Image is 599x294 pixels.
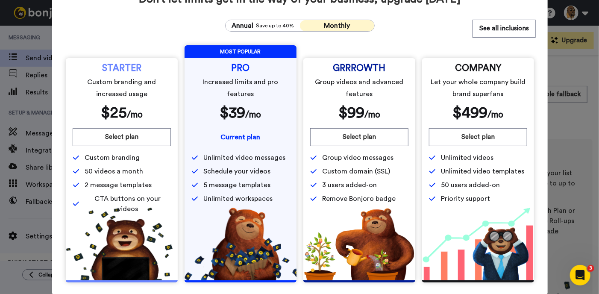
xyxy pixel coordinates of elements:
img: b5b10b7112978f982230d1107d8aada4.png [185,208,297,280]
span: Unlimited video messages [203,153,285,163]
span: $ 39 [220,105,246,121]
span: Let your whole company build brand superfans [431,76,526,100]
span: PRO [232,65,250,72]
span: 2 message templates [85,180,152,190]
span: Custom branding [85,153,140,163]
span: Custom domain (SSL) [322,166,390,176]
button: Select plan [73,128,171,146]
span: $ 499 [453,105,488,121]
button: Select plan [310,128,408,146]
span: 3 users added-on [322,180,377,190]
span: 50 users added-on [441,180,500,190]
span: Annual [232,21,253,31]
span: CTA buttons on your videos [85,194,171,214]
span: Custom branding and increased usage [74,76,170,100]
span: 50 videos a month [85,166,143,176]
span: 3 [587,265,594,272]
button: Monthly [300,20,374,31]
span: Group videos and advanced features [312,76,407,100]
span: Unlimited workspaces [203,194,273,204]
span: Unlimited videos [441,153,493,163]
span: /mo [364,110,380,119]
iframe: Intercom live chat [570,265,590,285]
button: AnnualSave up to 40% [226,20,300,31]
span: GRRROWTH [333,65,386,72]
span: STARTER [102,65,141,72]
span: Increased limits and pro features [193,76,288,100]
span: /mo [488,110,504,119]
span: Current plan [221,134,261,141]
span: /mo [246,110,261,119]
span: Schedule your videos [203,166,270,176]
span: 5 message templates [203,180,270,190]
span: Priority support [441,194,490,204]
span: Monthly [324,22,350,29]
span: $ 99 [338,105,364,121]
img: baac238c4e1197dfdb093d3ea7416ec4.png [422,208,534,280]
span: MOST POPULAR [185,45,297,58]
img: edd2fd70e3428fe950fd299a7ba1283f.png [303,208,415,280]
span: Save up to 40% [256,22,294,29]
span: Remove Bonjoro badge [322,194,396,204]
img: 5112517b2a94bd7fef09f8ca13467cef.png [66,208,178,280]
span: Unlimited video templates [441,166,524,176]
button: Select plan [429,128,527,146]
span: /mo [127,110,143,119]
button: See all inclusions [473,20,536,38]
span: $ 25 [101,105,127,121]
span: Group video messages [322,153,393,163]
span: COMPANY [455,65,501,72]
